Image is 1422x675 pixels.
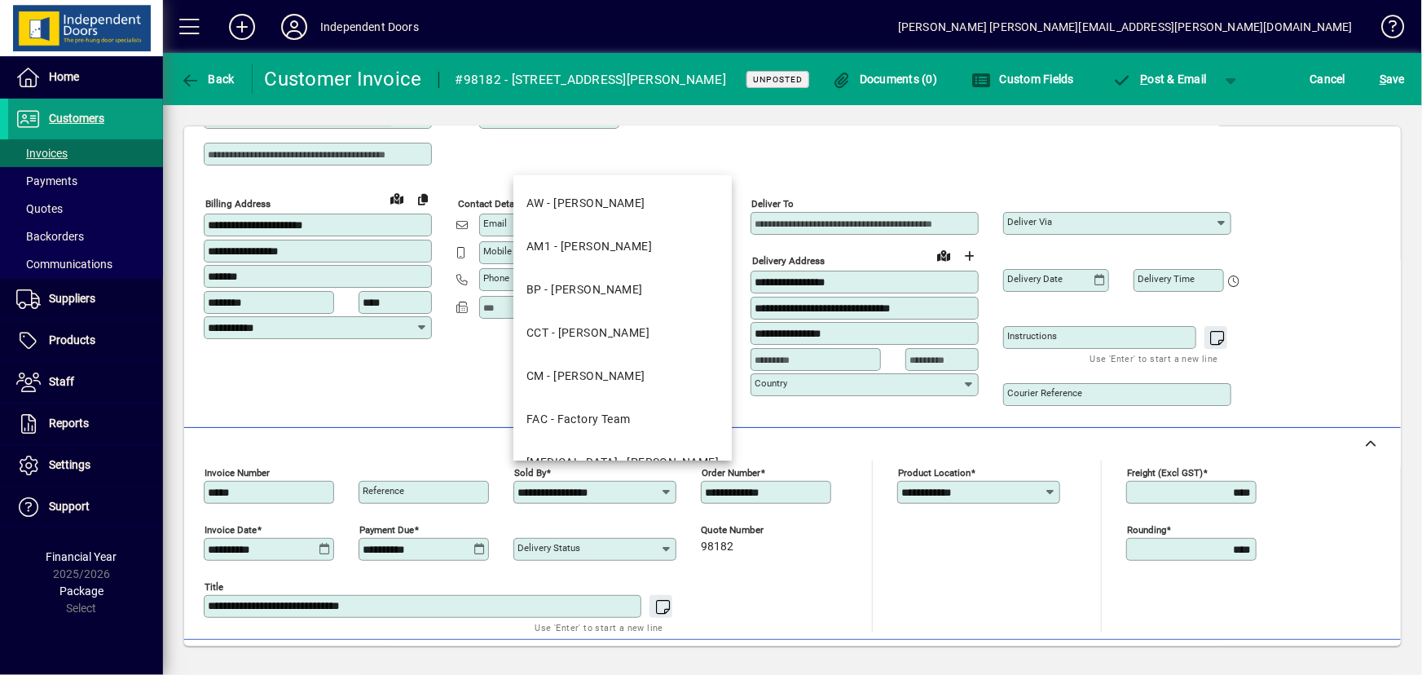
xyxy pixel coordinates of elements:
mat-option: CM - Chris Maguire [513,355,732,398]
span: Unposted [753,74,803,85]
mat-label: Invoice date [205,524,257,536]
div: CM - [PERSON_NAME] [526,368,645,385]
span: Backorders [16,230,84,243]
div: CCT - [PERSON_NAME] [526,324,649,342]
a: Staff [8,362,163,403]
a: Knowledge Base [1369,3,1402,56]
mat-label: Title [205,581,223,593]
div: AW - [PERSON_NAME] [526,195,645,212]
span: Invoices [16,147,68,160]
mat-label: Rounding [1127,524,1166,536]
mat-option: CCT - Cassie Cameron-Tait [513,311,732,355]
span: Suppliers [49,292,95,305]
mat-label: Deliver via [1007,216,1052,227]
a: Home [8,57,163,98]
span: Custom Fields [971,73,1074,86]
mat-option: FAC - Factory Team [513,398,732,441]
span: Reports [49,417,89,430]
a: View on map [384,185,410,211]
span: S [1380,73,1386,86]
a: View on map [931,242,957,268]
span: Customers [49,112,104,125]
span: Staff [49,375,74,388]
div: Independent Doors [320,14,419,40]
a: Support [8,487,163,527]
span: Communications [16,258,112,271]
div: [PERSON_NAME] [PERSON_NAME][EMAIL_ADDRESS][PERSON_NAME][DOMAIN_NAME] [898,14,1353,40]
div: AM1 - [PERSON_NAME] [526,238,652,255]
button: Documents (0) [828,64,942,94]
mat-label: Deliver To [751,198,794,210]
span: Financial Year [46,550,117,563]
span: Quote number [701,525,799,536]
span: Package [59,585,103,598]
mat-option: AW - Alison Worden [513,182,732,225]
a: Products [8,320,163,361]
span: Products [49,333,95,346]
span: Documents (0) [832,73,938,86]
a: Communications [8,250,163,278]
mat-label: Instructions [1007,330,1057,342]
span: Support [49,500,90,513]
span: Cancel [1310,66,1346,92]
mat-label: Order number [702,467,760,479]
a: Settings [8,445,163,486]
span: Quotes [16,202,63,215]
span: Payments [16,174,77,187]
a: Suppliers [8,279,163,320]
button: Cancel [1306,64,1350,94]
mat-label: Reference [363,485,404,496]
div: #98182 - [STREET_ADDRESS][PERSON_NAME] [456,67,727,93]
a: Invoices [8,139,163,167]
mat-label: Delivery status [517,542,580,554]
a: Payments [8,167,163,195]
div: FAC - Factory Team [526,411,631,428]
span: P [1141,73,1148,86]
button: Custom Fields [967,64,1078,94]
span: Settings [49,458,90,471]
span: ave [1380,66,1405,92]
a: Reports [8,404,163,444]
div: Customer Invoice [265,66,422,92]
mat-label: Delivery time [1138,273,1195,285]
div: BP - [PERSON_NAME] [526,281,643,298]
mat-label: Phone [483,272,509,284]
span: Back [180,73,235,86]
button: Profile [268,12,320,42]
mat-label: Product location [898,467,971,479]
button: Back [176,64,239,94]
mat-label: Email [483,218,507,229]
button: Save [1376,64,1409,94]
mat-option: BP - Brad Price [513,268,732,311]
span: ost & Email [1112,73,1207,86]
app-page-header-button: Back [163,64,253,94]
mat-label: Freight (excl GST) [1127,467,1203,479]
mat-label: Country [755,377,787,389]
button: Post & Email [1104,64,1215,94]
a: Quotes [8,195,163,223]
mat-label: Courier Reference [1007,387,1082,399]
button: Add [216,12,268,42]
span: Home [49,70,79,83]
span: 98182 [701,540,733,554]
mat-option: AM1 - Angie Mehlhopt [513,225,732,268]
mat-label: Delivery date [1007,273,1063,285]
button: Choose address [957,243,983,269]
mat-option: HMS - Hayden Smith [513,441,732,484]
div: [MEDICAL_DATA] - [PERSON_NAME] [526,454,719,471]
button: Copy to Delivery address [410,186,436,212]
mat-label: Invoice number [205,467,270,479]
mat-hint: Use 'Enter' to start a new line [1090,349,1218,368]
mat-label: Mobile [483,245,512,257]
a: Backorders [8,223,163,250]
mat-label: Sold by [514,467,546,479]
mat-label: Payment due [359,524,414,536]
mat-hint: Use 'Enter' to start a new line [535,618,663,637]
